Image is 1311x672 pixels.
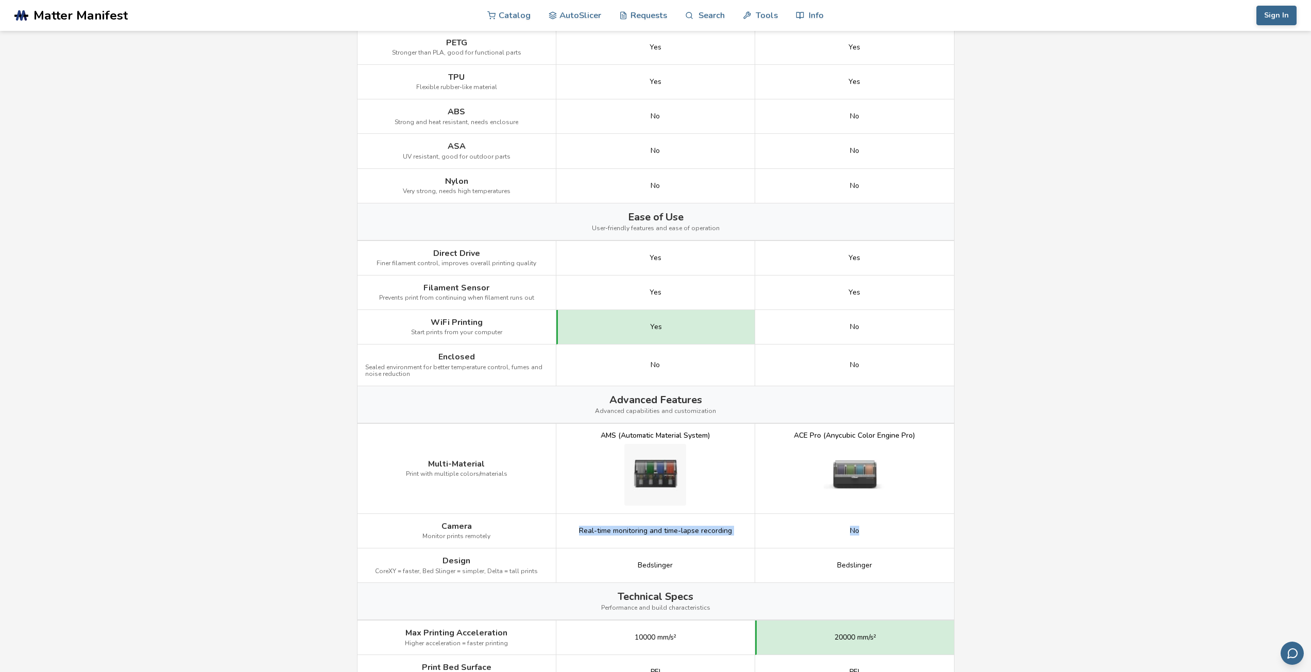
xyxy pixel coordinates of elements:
span: CoreXY = faster, Bed Slinger = simpler, Delta = tall prints [375,568,538,575]
span: Ease of Use [628,211,684,223]
span: Real-time monitoring and time-lapse recording [579,527,732,535]
span: User-friendly features and ease of operation [592,225,720,232]
span: ABS [448,107,465,116]
div: ACE Pro (Anycubic Color Engine Pro) [794,432,915,440]
span: Finer filament control, improves overall printing quality [377,260,536,267]
span: Technical Specs [618,591,693,602]
span: Yes [848,78,860,86]
span: Strong and heat resistant, needs enclosure [395,119,518,126]
span: Monitor prints remotely [422,533,490,540]
span: Flexible rubber-like material [416,84,497,91]
span: Design [442,556,470,565]
div: AMS (Automatic Material System) [601,432,710,440]
span: Max Printing Acceleration [405,628,507,637]
span: Camera [441,522,472,531]
span: UV resistant, good for outdoor parts [403,153,510,161]
span: Filament Sensor [423,283,489,292]
span: No [651,112,660,120]
span: Direct Drive [433,249,480,258]
span: No [651,182,660,190]
span: Yes [650,43,661,51]
span: Yes [650,323,662,331]
span: Multi-Material [428,459,485,469]
span: Yes [848,43,860,51]
span: Stronger than PLA, good for functional parts [392,49,521,57]
span: No [850,527,859,535]
span: Bedslinger [837,561,872,570]
span: No [850,112,859,120]
span: Very strong, needs high temperatures [403,188,510,195]
span: Prevents print from continuing when filament runs out [379,295,534,302]
img: Anycubic Kobra 3 multi-material system [824,444,886,506]
span: TPU [448,73,465,82]
span: Advanced Features [609,394,702,406]
span: Print Bed Surface [422,663,491,672]
span: Yes [650,254,661,262]
span: No [651,361,660,369]
span: Nylon [445,177,468,186]
span: Yes [650,78,661,86]
span: Start prints from your computer [411,329,502,336]
button: Send feedback via email [1281,642,1304,665]
span: No [850,323,859,331]
span: Yes [848,254,860,262]
span: WiFi Printing [431,318,483,327]
span: 10000 mm/s² [635,633,676,642]
span: No [850,147,859,155]
span: Matter Manifest [33,8,128,23]
span: Yes [848,288,860,297]
span: Yes [650,288,661,297]
span: Print with multiple colors/materials [406,471,507,478]
span: No [850,182,859,190]
span: Advanced capabilities and customization [595,408,716,415]
span: No [850,361,859,369]
span: Sealed environment for better temperature control, fumes and noise reduction [365,364,548,378]
span: Performance and build characteristics [601,605,710,612]
span: Higher acceleration = faster printing [405,640,508,647]
img: Bambu Lab A1 Mini multi-material system [624,444,686,506]
span: Enclosed [438,352,475,361]
span: No [651,147,660,155]
span: 20000 mm/s² [835,633,876,642]
button: Sign In [1256,6,1297,25]
span: ASA [448,142,466,151]
span: PETG [446,38,467,47]
span: Bedslinger [638,561,673,570]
